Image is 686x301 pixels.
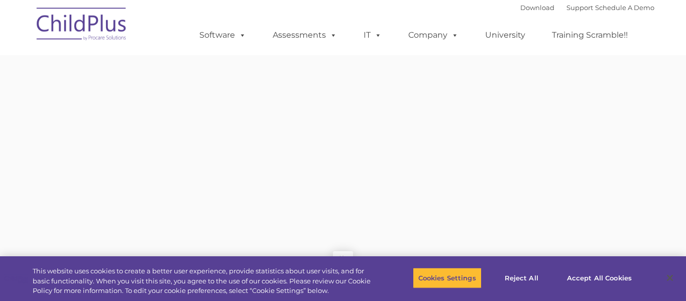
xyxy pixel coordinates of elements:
[595,4,654,12] a: Schedule A Demo
[354,25,392,45] a: IT
[33,266,377,296] div: This website uses cookies to create a better user experience, provide statistics about user visit...
[413,267,482,288] button: Cookies Settings
[542,25,638,45] a: Training Scramble!!
[189,25,256,45] a: Software
[561,267,637,288] button: Accept All Cookies
[398,25,469,45] a: Company
[659,267,681,289] button: Close
[32,1,132,51] img: ChildPlus by Procare Solutions
[520,4,654,12] font: |
[520,4,554,12] a: Download
[475,25,535,45] a: University
[490,267,553,288] button: Reject All
[263,25,347,45] a: Assessments
[566,4,593,12] a: Support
